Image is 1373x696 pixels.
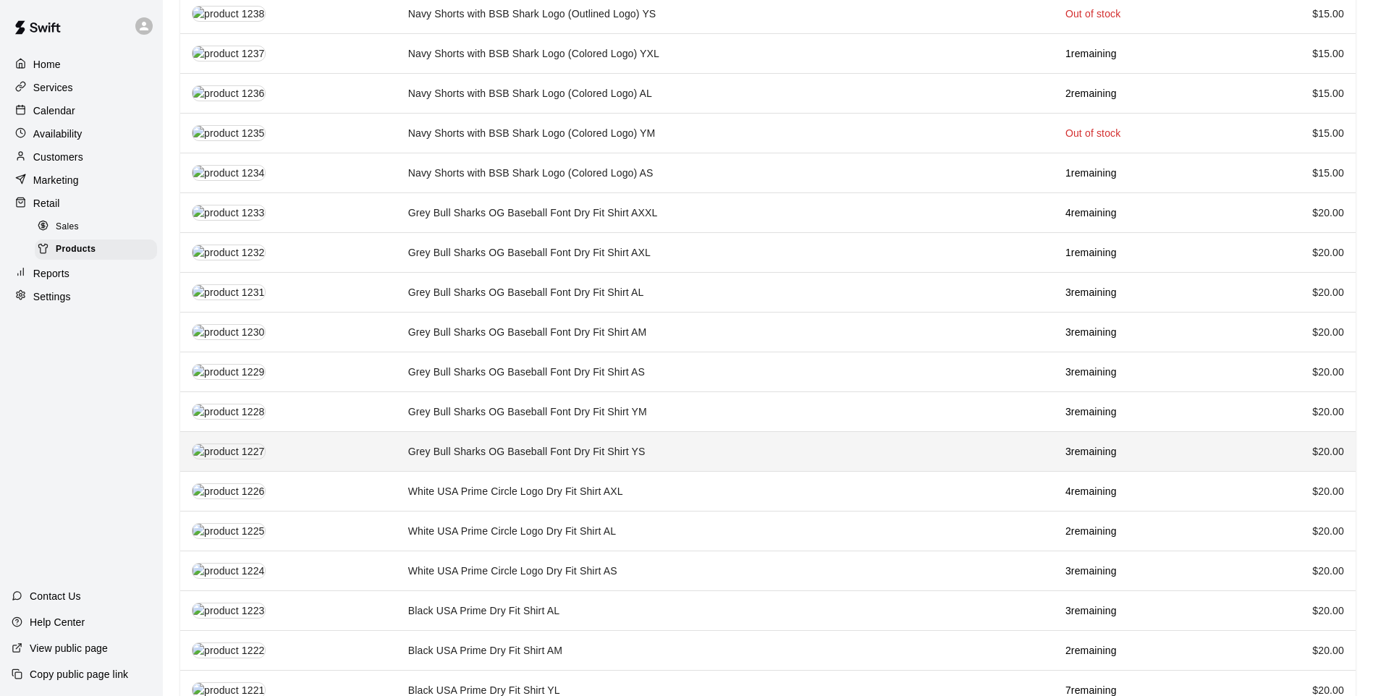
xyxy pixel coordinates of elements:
[1065,365,1222,379] p: 3 remaining
[1233,512,1356,551] td: $ 20.00
[12,169,151,191] a: Marketing
[12,100,151,122] a: Calendar
[192,483,266,499] img: product 1226
[192,125,266,141] img: product 1235
[33,150,83,164] p: Customers
[1233,352,1356,392] td: $ 20.00
[30,667,128,682] p: Copy public page link
[1065,245,1222,260] p: 1 remaining
[12,263,151,284] a: Reports
[1233,591,1356,631] td: $ 20.00
[1233,273,1356,313] td: $ 20.00
[1233,233,1356,273] td: $ 20.00
[397,432,1054,472] td: Grey Bull Sharks OG Baseball Font Dry Fit Shirt YS
[192,165,266,181] img: product 1234
[1065,7,1222,21] p: Out of stock
[1065,325,1222,339] p: 3 remaining
[1065,86,1222,101] p: 2 remaining
[1065,643,1222,658] p: 2 remaining
[1233,193,1356,233] td: $ 20.00
[397,352,1054,392] td: Grey Bull Sharks OG Baseball Font Dry Fit Shirt AS
[397,74,1054,114] td: Navy Shorts with BSB Shark Logo (Colored Logo) AL
[397,472,1054,512] td: White USA Prime Circle Logo Dry Fit Shirt AXL
[30,589,81,603] p: Contact Us
[397,114,1054,153] td: Navy Shorts with BSB Shark Logo (Colored Logo) YM
[192,404,266,420] img: product 1228
[192,284,266,300] img: product 1231
[192,364,266,380] img: product 1229
[1065,285,1222,300] p: 3 remaining
[35,239,157,260] div: Products
[56,242,96,257] span: Products
[192,523,266,539] img: product 1225
[397,233,1054,273] td: Grey Bull Sharks OG Baseball Font Dry Fit Shirt AXL
[12,54,151,75] a: Home
[35,217,157,237] div: Sales
[192,563,266,579] img: product 1224
[33,127,83,141] p: Availability
[1065,524,1222,538] p: 2 remaining
[1233,34,1356,74] td: $ 15.00
[1065,603,1222,618] p: 3 remaining
[192,444,266,459] img: product 1227
[1065,404,1222,419] p: 3 remaining
[35,216,163,238] a: Sales
[35,238,163,260] a: Products
[33,103,75,118] p: Calendar
[192,46,266,61] img: product 1237
[30,615,85,629] p: Help Center
[192,205,266,221] img: product 1233
[12,123,151,145] a: Availability
[56,220,79,234] span: Sales
[192,324,266,340] img: product 1230
[1233,313,1356,352] td: $ 20.00
[397,153,1054,193] td: Navy Shorts with BSB Shark Logo (Colored Logo) AS
[397,313,1054,352] td: Grey Bull Sharks OG Baseball Font Dry Fit Shirt AM
[397,551,1054,591] td: White USA Prime Circle Logo Dry Fit Shirt AS
[397,193,1054,233] td: Grey Bull Sharks OG Baseball Font Dry Fit Shirt AXXL
[1065,166,1222,180] p: 1 remaining
[12,77,151,98] a: Services
[1233,551,1356,591] td: $ 20.00
[1233,153,1356,193] td: $ 15.00
[192,603,266,619] img: product 1223
[12,286,151,307] a: Settings
[33,80,73,95] p: Services
[1065,484,1222,498] p: 4 remaining
[397,273,1054,313] td: Grey Bull Sharks OG Baseball Font Dry Fit Shirt AL
[1233,472,1356,512] td: $ 20.00
[397,512,1054,551] td: White USA Prime Circle Logo Dry Fit Shirt AL
[1065,564,1222,578] p: 3 remaining
[1233,74,1356,114] td: $ 15.00
[192,245,266,260] img: product 1232
[192,642,266,658] img: product 1222
[397,392,1054,432] td: Grey Bull Sharks OG Baseball Font Dry Fit Shirt YM
[1233,392,1356,432] td: $ 20.00
[33,196,60,211] p: Retail
[1065,46,1222,61] p: 1 remaining
[1233,432,1356,472] td: $ 20.00
[1065,444,1222,459] p: 3 remaining
[33,57,61,72] p: Home
[192,85,266,101] img: product 1236
[1233,631,1356,671] td: $ 20.00
[192,6,266,22] img: product 1238
[397,34,1054,74] td: Navy Shorts with BSB Shark Logo (Colored Logo) YXL
[1233,114,1356,153] td: $ 15.00
[1065,126,1222,140] p: Out of stock
[12,192,151,214] a: Retail
[397,631,1054,671] td: Black USA Prime Dry Fit Shirt AM
[12,146,151,168] a: Customers
[30,641,108,655] p: View public page
[1065,205,1222,220] p: 4 remaining
[33,173,79,187] p: Marketing
[397,591,1054,631] td: Black USA Prime Dry Fit Shirt AL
